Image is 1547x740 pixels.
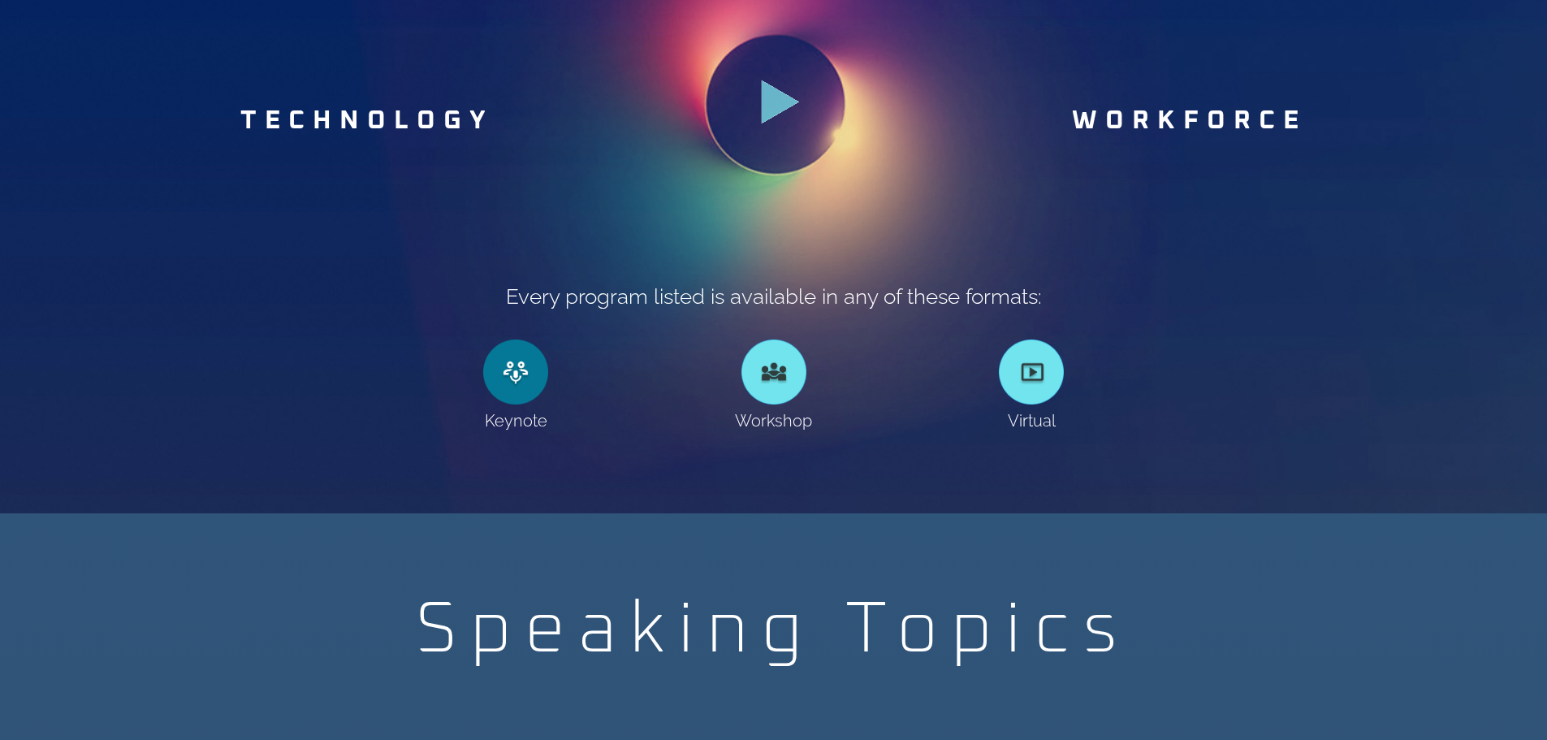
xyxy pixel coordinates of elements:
[1072,108,1307,134] a: WORKFORCE
[403,413,629,429] h2: Keynote
[240,108,494,134] a: TECHNOLOGY
[918,413,1144,429] h2: Virtual
[8,286,1539,307] h2: Every program listed is available in any of these formats:
[661,413,887,429] h2: Workshop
